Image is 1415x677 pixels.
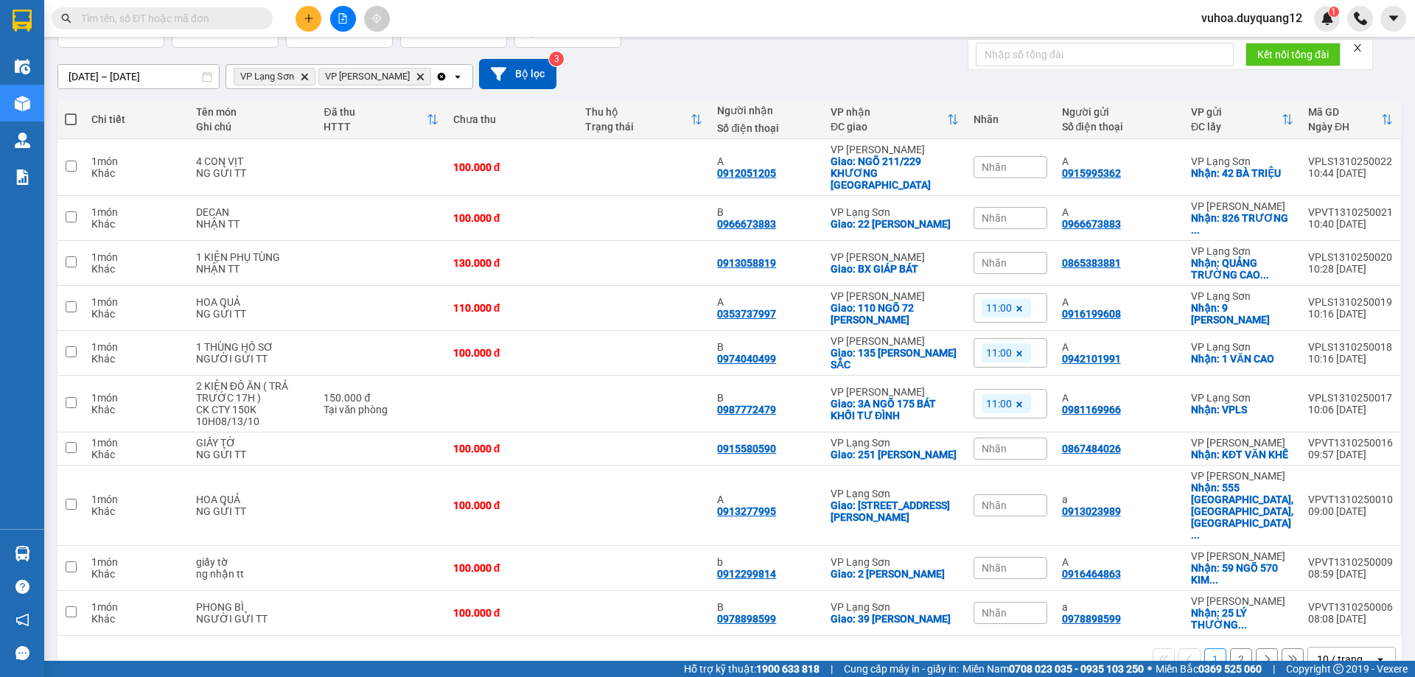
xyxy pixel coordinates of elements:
[831,347,959,371] div: Giao: 135 NGUYỄN PHONG SẮC
[974,113,1047,125] div: Nhãn
[180,21,188,38] span: 0
[1308,167,1393,179] div: 10:44 [DATE]
[15,580,29,594] span: question-circle
[1191,550,1293,562] div: VP [PERSON_NAME]
[196,218,310,230] div: NHẬN TT
[1062,167,1121,179] div: 0915995362
[1238,619,1247,631] span: ...
[684,661,820,677] span: Hỗ trợ kỹ thuật:
[1308,601,1393,613] div: VPVT1310250006
[338,13,348,24] span: file-add
[15,646,29,660] span: message
[1191,437,1293,449] div: VP [PERSON_NAME]
[408,21,461,38] span: 150.000
[831,155,959,191] div: Giao: NGÕ 211/229 KHƯƠNG TRUNG TX
[1308,568,1393,580] div: 08:59 [DATE]
[196,449,310,460] div: NG GỬI TT
[324,392,438,404] div: 150.000 đ
[717,155,815,167] div: A
[324,404,438,415] div: Tại văn phòng
[1062,308,1121,320] div: 0916199608
[831,335,959,347] div: VP [PERSON_NAME]
[1191,449,1293,460] div: Nhận: KĐT VĂN KHÊ
[1380,6,1406,32] button: caret-down
[1257,46,1329,63] span: Kết nối tổng đài
[982,607,1007,619] span: Nhãn
[1062,121,1176,133] div: Số điện thoại
[1308,308,1393,320] div: 10:16 [DATE]
[717,601,815,613] div: B
[196,167,310,179] div: NG GỬI TT
[1308,218,1393,230] div: 10:40 [DATE]
[1273,661,1275,677] span: |
[1062,218,1121,230] div: 0966673883
[296,6,321,32] button: plus
[81,10,255,27] input: Tìm tên, số ĐT hoặc mã đơn
[436,71,447,83] svg: Clear all
[717,206,815,218] div: B
[986,397,1012,410] span: 11:00
[986,301,1012,315] span: 11:00
[831,290,959,302] div: VP [PERSON_NAME]
[91,113,181,125] div: Chi tiết
[831,556,959,568] div: VP Lạng Sơn
[1191,155,1293,167] div: VP Lạng Sơn
[1191,341,1293,353] div: VP Lạng Sơn
[1191,470,1293,482] div: VP [PERSON_NAME]
[1191,529,1200,541] span: ...
[1308,341,1393,353] div: VPLS1310250018
[1062,392,1176,404] div: A
[717,122,815,134] div: Số điện thoại
[1062,494,1176,505] div: a
[1062,296,1176,308] div: A
[13,10,32,32] img: logo-vxr
[1062,404,1121,415] div: 0981169966
[1198,663,1262,675] strong: 0369 525 060
[1308,251,1393,263] div: VPLS1310250020
[453,607,570,619] div: 100.000 đ
[1387,12,1400,25] span: caret-down
[330,6,356,32] button: file-add
[1191,302,1293,326] div: Nhận: 9 hoàng văn thụ
[324,106,426,118] div: Đã thu
[240,71,294,83] span: VP Lạng Sơn
[982,443,1007,455] span: Nhãn
[453,161,570,173] div: 100.000 đ
[1062,341,1176,353] div: A
[1204,648,1226,670] button: 1
[1301,100,1400,139] th: Toggle SortBy
[300,72,309,81] svg: Delete
[717,218,776,230] div: 0966673883
[844,661,959,677] span: Cung cấp máy in - giấy in:
[1230,648,1252,670] button: 2
[1184,100,1301,139] th: Toggle SortBy
[1191,353,1293,365] div: Nhận: 1 VĂN CAO
[1352,43,1363,53] span: close
[1308,404,1393,415] div: 10:06 [DATE]
[196,296,310,308] div: HOA QUẢ
[585,121,691,133] div: Trạng thái
[196,494,310,505] div: HOA QUẢ
[717,494,815,505] div: A
[1191,607,1293,631] div: Nhận: 25 LÝ THƯỜNG KIỆT,hoàn kiếm,hà nội
[196,106,310,118] div: Tên món
[1191,482,1293,541] div: Nhận: 555 THỤY KHUÊ,TÂY HỒ,HÀ NỘI
[15,613,29,627] span: notification
[196,613,310,625] div: NGƯỜI GỬI TT
[453,443,570,455] div: 100.000 đ
[1156,661,1262,677] span: Miền Bắc
[434,69,436,84] input: Selected VP Lạng Sơn, VP Minh Khai.
[1321,12,1334,25] img: icon-new-feature
[325,71,410,83] span: VP Minh Khai
[1062,601,1176,613] div: a
[453,113,570,125] div: Chưa thu
[91,505,181,517] div: Khác
[58,65,219,88] input: Select a date range.
[1308,263,1393,275] div: 10:28 [DATE]
[1062,505,1121,517] div: 0913023989
[831,386,959,398] div: VP [PERSON_NAME]
[91,556,181,568] div: 1 món
[15,59,30,74] img: warehouse-icon
[1062,257,1121,269] div: 0865383881
[91,296,181,308] div: 1 món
